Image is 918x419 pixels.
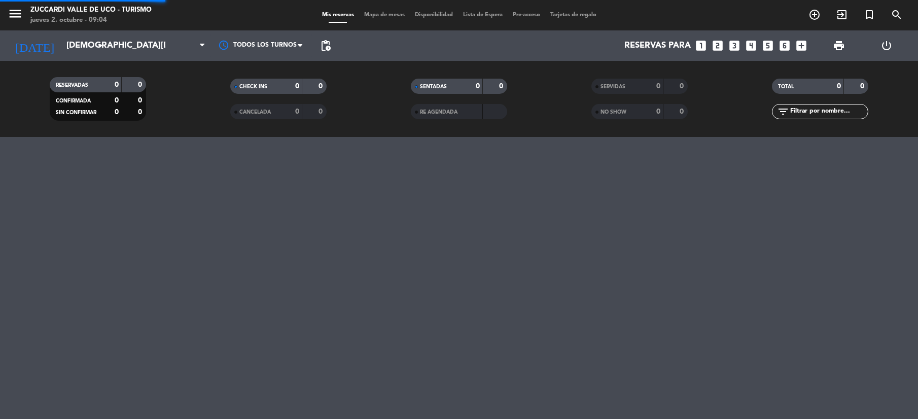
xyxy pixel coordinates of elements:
[115,81,119,88] strong: 0
[138,81,144,88] strong: 0
[837,83,841,90] strong: 0
[359,12,410,18] span: Mapa de mesas
[317,12,359,18] span: Mis reservas
[745,39,758,52] i: looks_4
[56,83,88,88] span: RESERVADAS
[863,30,910,61] div: LOG OUT
[777,106,789,118] i: filter_list
[508,12,545,18] span: Pre-acceso
[860,83,866,90] strong: 0
[711,39,724,52] i: looks_two
[138,97,144,104] strong: 0
[808,9,821,21] i: add_circle_outline
[319,83,325,90] strong: 0
[891,9,903,21] i: search
[680,83,686,90] strong: 0
[295,83,299,90] strong: 0
[545,12,602,18] span: Tarjetas de regalo
[56,98,91,103] span: CONFIRMADA
[624,41,691,51] span: Reservas para
[115,97,119,104] strong: 0
[320,40,332,52] span: pending_actions
[761,39,774,52] i: looks_5
[30,15,152,25] div: jueves 2. octubre - 09:04
[8,34,61,57] i: [DATE]
[8,6,23,21] i: menu
[476,83,480,90] strong: 0
[8,6,23,25] button: menu
[94,40,107,52] i: arrow_drop_down
[795,39,808,52] i: add_box
[656,108,660,115] strong: 0
[56,110,96,115] span: SIN CONFIRMAR
[138,109,144,116] strong: 0
[601,84,625,89] span: SERVIDAS
[789,106,868,117] input: Filtrar por nombre...
[410,12,458,18] span: Disponibilidad
[833,40,845,52] span: print
[880,40,893,52] i: power_settings_new
[30,5,152,15] div: Zuccardi Valle de Uco - Turismo
[694,39,708,52] i: looks_one
[656,83,660,90] strong: 0
[863,9,875,21] i: turned_in_not
[239,110,271,115] span: CANCELADA
[499,83,505,90] strong: 0
[836,9,848,21] i: exit_to_app
[420,84,447,89] span: SENTADAS
[115,109,119,116] strong: 0
[680,108,686,115] strong: 0
[458,12,508,18] span: Lista de Espera
[319,108,325,115] strong: 0
[601,110,626,115] span: NO SHOW
[778,39,791,52] i: looks_6
[778,84,794,89] span: TOTAL
[295,108,299,115] strong: 0
[728,39,741,52] i: looks_3
[420,110,457,115] span: RE AGENDADA
[239,84,267,89] span: CHECK INS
